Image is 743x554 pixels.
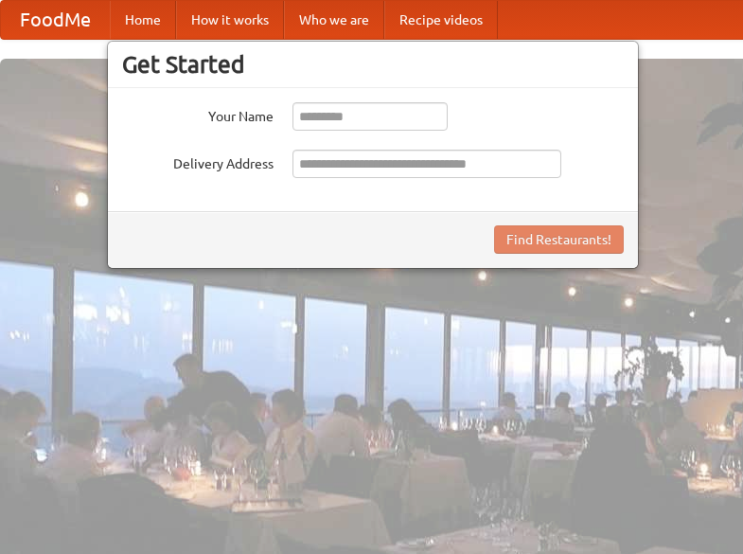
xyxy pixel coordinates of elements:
[494,225,624,254] button: Find Restaurants!
[122,102,274,126] label: Your Name
[176,1,284,39] a: How it works
[122,150,274,173] label: Delivery Address
[384,1,498,39] a: Recipe videos
[110,1,176,39] a: Home
[122,50,624,79] h3: Get Started
[1,1,110,39] a: FoodMe
[284,1,384,39] a: Who we are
